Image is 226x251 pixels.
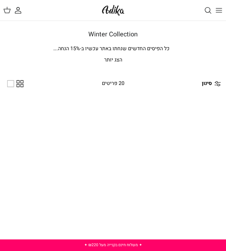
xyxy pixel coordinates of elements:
[212,3,226,17] button: Toggle menu
[202,76,221,91] a: סינון
[80,45,170,52] span: כל הפיסים החדשים שנחתו באתר עכשיו ב-
[202,79,212,88] span: סינון
[83,79,144,88] div: 20 פריטים
[84,242,142,248] a: ✦ משלוח חינם בקנייה מעל ₪220 ✦
[5,56,221,64] p: הצג יותר
[198,3,212,17] a: חיפוש
[70,45,76,52] span: 15
[53,45,80,52] span: % הנחה.
[100,3,126,17] img: Adika IL
[5,31,221,38] h1: Winter Collection
[14,3,28,17] a: החשבון שלי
